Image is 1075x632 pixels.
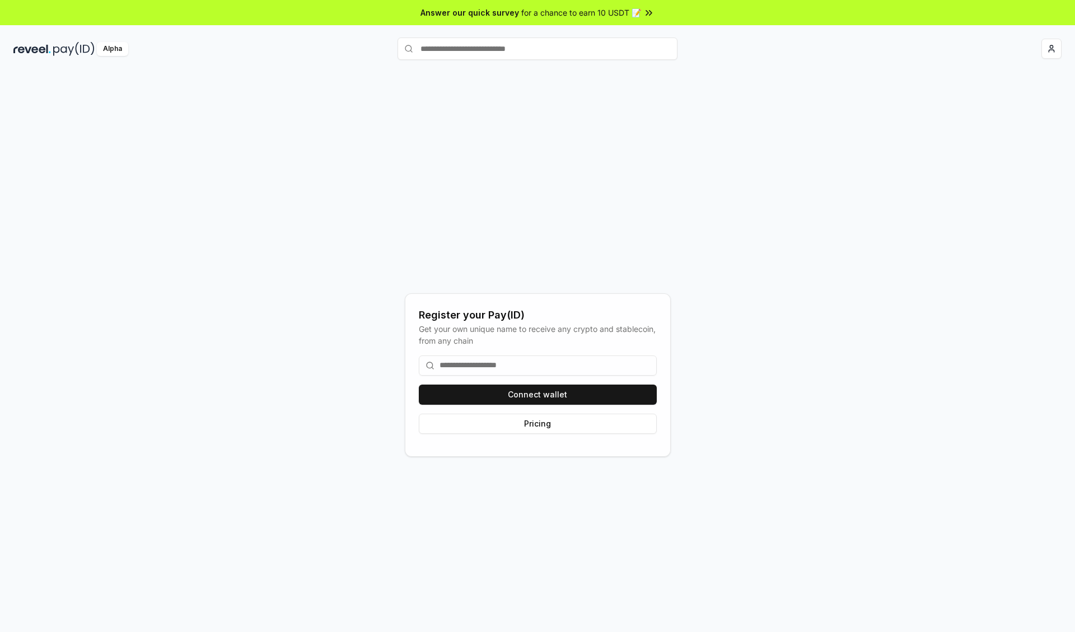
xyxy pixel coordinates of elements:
span: Answer our quick survey [420,7,519,18]
img: reveel_dark [13,42,51,56]
button: Pricing [419,414,657,434]
div: Alpha [97,42,128,56]
img: pay_id [53,42,95,56]
div: Register your Pay(ID) [419,307,657,323]
span: for a chance to earn 10 USDT 📝 [521,7,641,18]
button: Connect wallet [419,385,657,405]
div: Get your own unique name to receive any crypto and stablecoin, from any chain [419,323,657,347]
